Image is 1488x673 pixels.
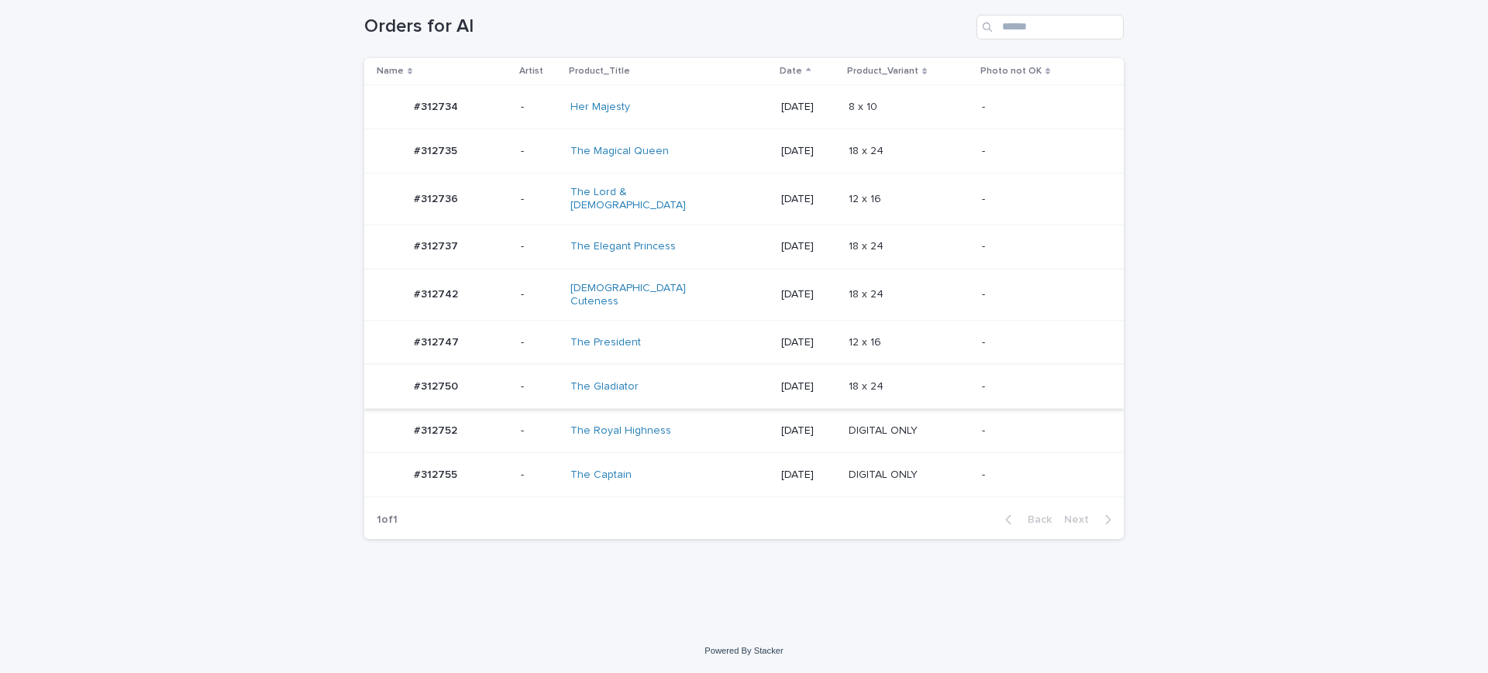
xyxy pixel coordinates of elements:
[570,240,676,253] a: The Elegant Princess
[364,269,1124,321] tr: #312742#312742 -[DEMOGRAPHIC_DATA] Cuteness [DATE]18 x 2418 x 24 -
[570,101,630,114] a: Her Majesty
[364,409,1124,453] tr: #312752#312752 -The Royal Highness [DATE]DIGITAL ONLYDIGITAL ONLY -
[982,336,1099,349] p: -
[976,15,1124,39] input: Search
[521,380,558,393] p: -
[377,63,404,80] p: Name
[1058,513,1124,527] button: Next
[569,63,630,80] p: Product_Title
[781,424,835,438] p: [DATE]
[364,321,1124,365] tr: #312747#312747 -The President [DATE]12 x 1612 x 16 -
[364,129,1124,173] tr: #312735#312735 -The Magical Queen [DATE]18 x 2418 x 24 -
[982,193,1099,206] p: -
[414,421,460,438] p: #312752
[364,501,410,539] p: 1 of 1
[364,225,1124,269] tr: #312737#312737 -The Elegant Princess [DATE]18 x 2418 x 24 -
[781,469,835,482] p: [DATE]
[414,285,461,301] p: #312742
[521,101,558,114] p: -
[521,145,558,158] p: -
[781,336,835,349] p: [DATE]
[521,240,558,253] p: -
[521,336,558,349] p: -
[980,63,1042,80] p: Photo not OK
[982,288,1099,301] p: -
[414,190,461,206] p: #312736
[847,63,918,80] p: Product_Variant
[781,193,835,206] p: [DATE]
[364,365,1124,409] tr: #312750#312750 -The Gladiator [DATE]18 x 2418 x 24 -
[781,288,835,301] p: [DATE]
[781,240,835,253] p: [DATE]
[570,380,639,393] a: The Gladiator
[849,190,884,206] p: 12 x 16
[781,380,835,393] p: [DATE]
[570,424,671,438] a: The Royal Highness
[781,145,835,158] p: [DATE]
[364,15,970,38] h1: Orders for AI
[704,646,783,655] a: Powered By Stacker
[849,421,921,438] p: DIGITAL ONLY
[570,282,700,308] a: [DEMOGRAPHIC_DATA] Cuteness
[982,469,1099,482] p: -
[521,469,558,482] p: -
[414,333,462,349] p: #312747
[849,377,887,393] p: 18 x 24
[364,85,1124,129] tr: #312734#312734 -Her Majesty [DATE]8 x 108 x 10 -
[414,237,461,253] p: #312737
[1064,514,1098,525] span: Next
[780,63,802,80] p: Date
[414,377,461,393] p: #312750
[849,142,887,158] p: 18 x 24
[982,424,1099,438] p: -
[364,173,1124,225] tr: #312736#312736 -The Lord & [DEMOGRAPHIC_DATA] [DATE]12 x 1612 x 16 -
[993,513,1058,527] button: Back
[849,285,887,301] p: 18 x 24
[849,333,884,349] p: 12 x 16
[570,186,700,212] a: The Lord & [DEMOGRAPHIC_DATA]
[982,101,1099,114] p: -
[521,288,558,301] p: -
[364,453,1124,497] tr: #312755#312755 -The Captain [DATE]DIGITAL ONLYDIGITAL ONLY -
[414,98,461,114] p: #312734
[982,145,1099,158] p: -
[849,465,921,482] p: DIGITAL ONLY
[1018,514,1052,525] span: Back
[849,98,880,114] p: 8 x 10
[414,465,460,482] p: #312755
[521,193,558,206] p: -
[982,380,1099,393] p: -
[781,101,835,114] p: [DATE]
[570,469,632,482] a: The Captain
[570,145,669,158] a: The Magical Queen
[521,424,558,438] p: -
[982,240,1099,253] p: -
[414,142,460,158] p: #312735
[570,336,641,349] a: The President
[849,237,887,253] p: 18 x 24
[519,63,543,80] p: Artist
